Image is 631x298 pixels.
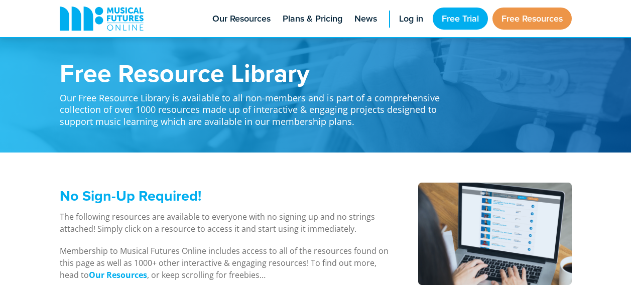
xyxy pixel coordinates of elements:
[60,245,393,281] p: Membership to Musical Futures Online includes access to all of the resources found on this page a...
[60,211,393,235] p: The following resources are available to everyone with no signing up and no strings attached! Sim...
[399,12,423,26] span: Log in
[283,12,342,26] span: Plans & Pricing
[89,269,147,281] a: Our Resources
[60,185,201,206] span: No Sign-Up Required!
[492,8,572,30] a: Free Resources
[60,85,451,127] p: Our Free Resource Library is available to all non-members and is part of a comprehensive collecti...
[433,8,488,30] a: Free Trial
[212,12,271,26] span: Our Resources
[354,12,377,26] span: News
[60,60,451,85] h1: Free Resource Library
